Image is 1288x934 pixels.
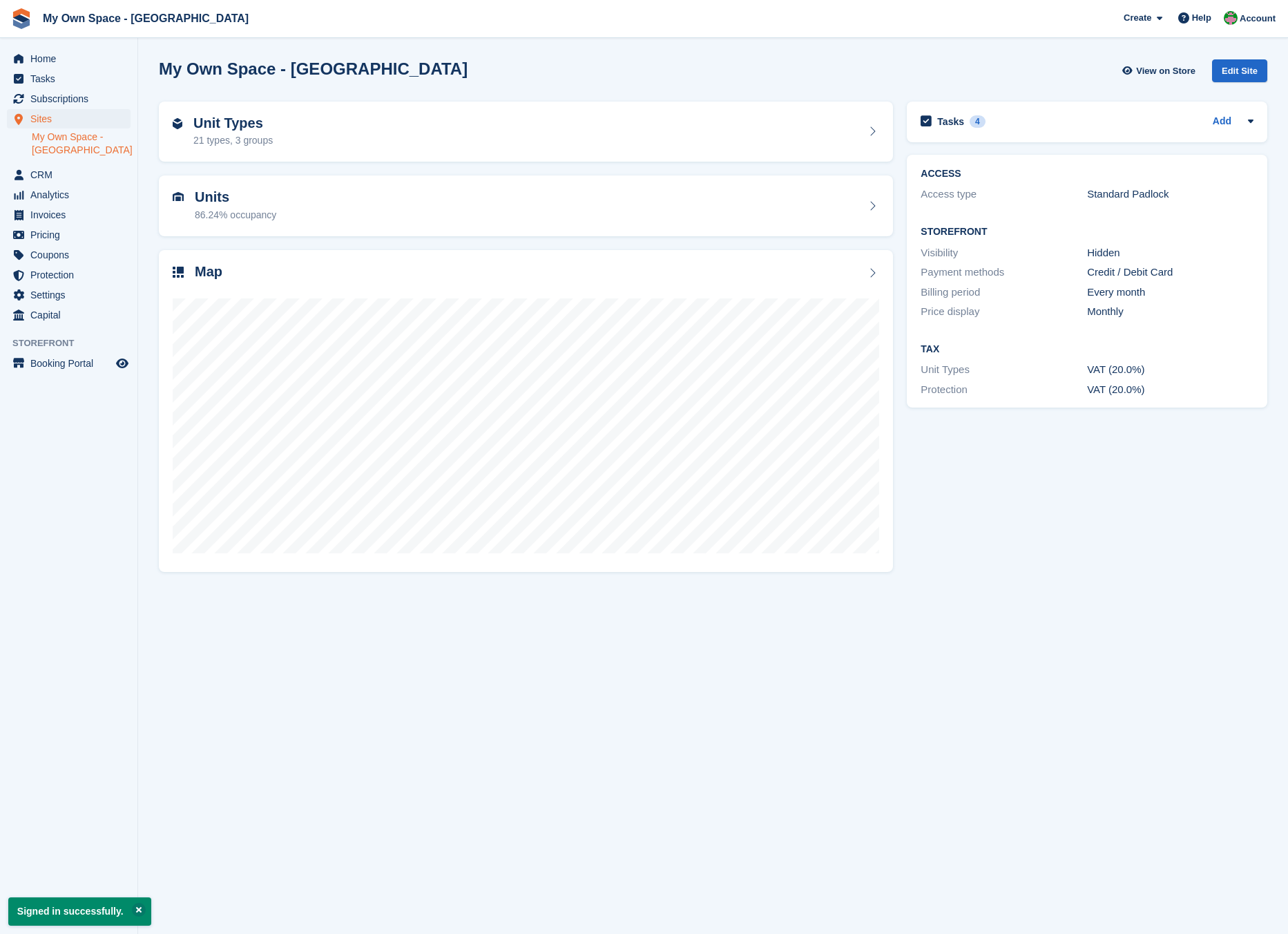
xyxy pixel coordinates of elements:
[159,102,893,162] a: Unit Types 21 types, 3 groups
[1087,304,1253,320] div: Monthly
[30,205,113,225] span: Invoices
[30,285,113,305] span: Settings
[30,225,113,245] span: Pricing
[921,265,1087,280] div: Payment methods
[30,109,113,128] span: Sites
[7,225,131,245] a: menu
[1212,59,1267,88] a: Edit Site
[30,49,113,68] span: Home
[937,115,964,128] h2: Tasks
[173,192,184,202] img: unit-icn-7be61d7bf1b0ce9d3e12c5938cc71ed9869f7b940bace4675aadf7bd6d80202e.svg
[30,69,113,88] span: Tasks
[12,336,137,350] span: Storefront
[173,118,182,129] img: unit-type-icn-2b2737a686de81e16bb02015468b77c625bbabd49415b5ef34ead5e3b44a266d.svg
[7,205,131,225] a: menu
[159,59,468,78] h2: My Own Space - [GEOGRAPHIC_DATA]
[1213,114,1231,130] a: Add
[159,175,893,236] a: Units 86.24% occupancy
[1087,245,1253,261] div: Hidden
[921,187,1087,202] div: Access type
[921,382,1087,398] div: Protection
[921,362,1087,378] div: Unit Types
[195,208,276,222] div: 86.24% occupancy
[30,354,113,373] span: Booking Portal
[1192,11,1211,25] span: Help
[30,245,113,265] span: Coupons
[159,250,893,573] a: Map
[7,305,131,325] a: menu
[7,354,131,373] a: menu
[1240,12,1276,26] span: Account
[7,109,131,128] a: menu
[195,189,276,205] h2: Units
[30,185,113,204] span: Analytics
[921,245,1087,261] div: Visibility
[30,305,113,325] span: Capital
[921,304,1087,320] div: Price display
[1120,59,1201,82] a: View on Store
[7,89,131,108] a: menu
[1212,59,1267,82] div: Edit Site
[11,8,32,29] img: stora-icon-8386f47178a22dfd0bd8f6a31ec36ba5ce8667c1dd55bd0f319d3a0aa187defe.svg
[193,115,273,131] h2: Unit Types
[970,115,986,128] div: 4
[1124,11,1151,25] span: Create
[8,897,151,926] p: Signed in successfully.
[37,7,254,30] a: My Own Space - [GEOGRAPHIC_DATA]
[114,355,131,372] a: Preview store
[921,344,1253,355] h2: Tax
[1136,64,1195,78] span: View on Store
[921,169,1253,180] h2: ACCESS
[7,185,131,204] a: menu
[7,165,131,184] a: menu
[1087,362,1253,378] div: VAT (20.0%)
[7,285,131,305] a: menu
[921,227,1253,238] h2: Storefront
[7,49,131,68] a: menu
[1087,382,1253,398] div: VAT (20.0%)
[193,133,273,148] div: 21 types, 3 groups
[1224,11,1238,25] img: Millie Webb
[32,131,131,157] a: My Own Space - [GEOGRAPHIC_DATA]
[1087,265,1253,280] div: Credit / Debit Card
[7,69,131,88] a: menu
[1087,187,1253,202] div: Standard Padlock
[30,265,113,285] span: Protection
[173,267,184,278] img: map-icn-33ee37083ee616e46c38cad1a60f524a97daa1e2b2c8c0bc3eb3415660979fc1.svg
[195,264,222,280] h2: Map
[7,265,131,285] a: menu
[1087,285,1253,301] div: Every month
[30,165,113,184] span: CRM
[921,285,1087,301] div: Billing period
[30,89,113,108] span: Subscriptions
[7,245,131,265] a: menu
